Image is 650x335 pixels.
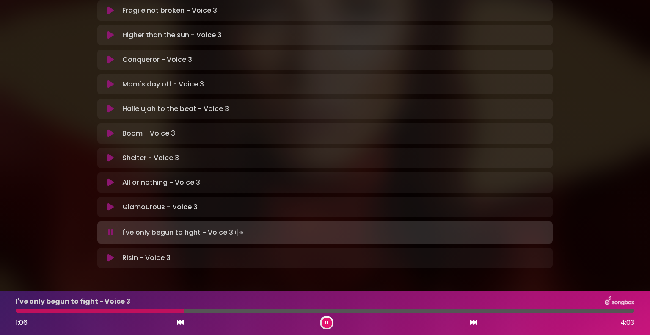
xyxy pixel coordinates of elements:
[122,177,200,188] p: All or nothing - Voice 3
[122,104,229,114] p: Hallelujah to the beat - Voice 3
[122,55,192,65] p: Conqueror - Voice 3
[122,30,222,40] p: Higher than the sun - Voice 3
[122,128,175,138] p: Boom - Voice 3
[122,153,179,163] p: Shelter - Voice 3
[122,202,198,212] p: Glamourous - Voice 3
[233,227,245,238] img: waveform4.gif
[122,79,204,89] p: Mom's day off - Voice 3
[16,296,130,307] p: I've only begun to fight - Voice 3
[605,296,634,307] img: songbox-logo-white.png
[122,6,217,16] p: Fragile not broken - Voice 3
[122,227,245,238] p: I've only begun to fight - Voice 3
[122,253,171,263] p: Risin - Voice 3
